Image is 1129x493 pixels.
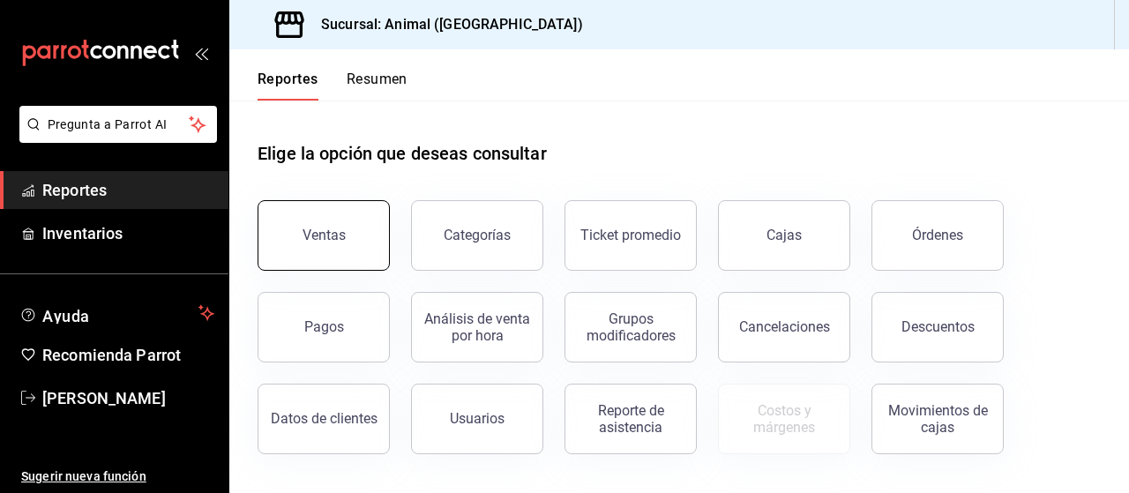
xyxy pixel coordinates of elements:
[258,140,547,167] h1: Elige la opción que deseas consultar
[871,200,1004,271] button: Órdenes
[258,200,390,271] button: Ventas
[42,343,214,367] span: Recomienda Parrot
[258,71,318,101] button: Reportes
[258,292,390,362] button: Pagos
[422,310,532,344] div: Análisis de venta por hora
[42,386,214,410] span: [PERSON_NAME]
[739,318,830,335] div: Cancelaciones
[194,46,208,60] button: open_drawer_menu
[304,318,344,335] div: Pagos
[871,292,1004,362] button: Descuentos
[258,71,407,101] div: navigation tabs
[19,106,217,143] button: Pregunta a Parrot AI
[564,292,697,362] button: Grupos modificadores
[303,227,346,243] div: Ventas
[271,410,378,427] div: Datos de clientes
[576,310,685,344] div: Grupos modificadores
[766,227,802,243] div: Cajas
[576,402,685,436] div: Reporte de asistencia
[580,227,681,243] div: Ticket promedio
[411,384,543,454] button: Usuarios
[307,14,583,35] h3: Sucursal: Animal ([GEOGRAPHIC_DATA])
[411,200,543,271] button: Categorías
[564,200,697,271] button: Ticket promedio
[718,200,850,271] button: Cajas
[42,178,214,202] span: Reportes
[48,116,190,134] span: Pregunta a Parrot AI
[42,303,191,324] span: Ayuda
[12,128,217,146] a: Pregunta a Parrot AI
[718,384,850,454] button: Contrata inventarios para ver este reporte
[258,384,390,454] button: Datos de clientes
[42,221,214,245] span: Inventarios
[21,467,214,486] span: Sugerir nueva función
[564,384,697,454] button: Reporte de asistencia
[883,402,992,436] div: Movimientos de cajas
[912,227,963,243] div: Órdenes
[347,71,407,101] button: Resumen
[718,292,850,362] button: Cancelaciones
[901,318,975,335] div: Descuentos
[871,384,1004,454] button: Movimientos de cajas
[450,410,505,427] div: Usuarios
[411,292,543,362] button: Análisis de venta por hora
[444,227,511,243] div: Categorías
[729,402,839,436] div: Costos y márgenes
